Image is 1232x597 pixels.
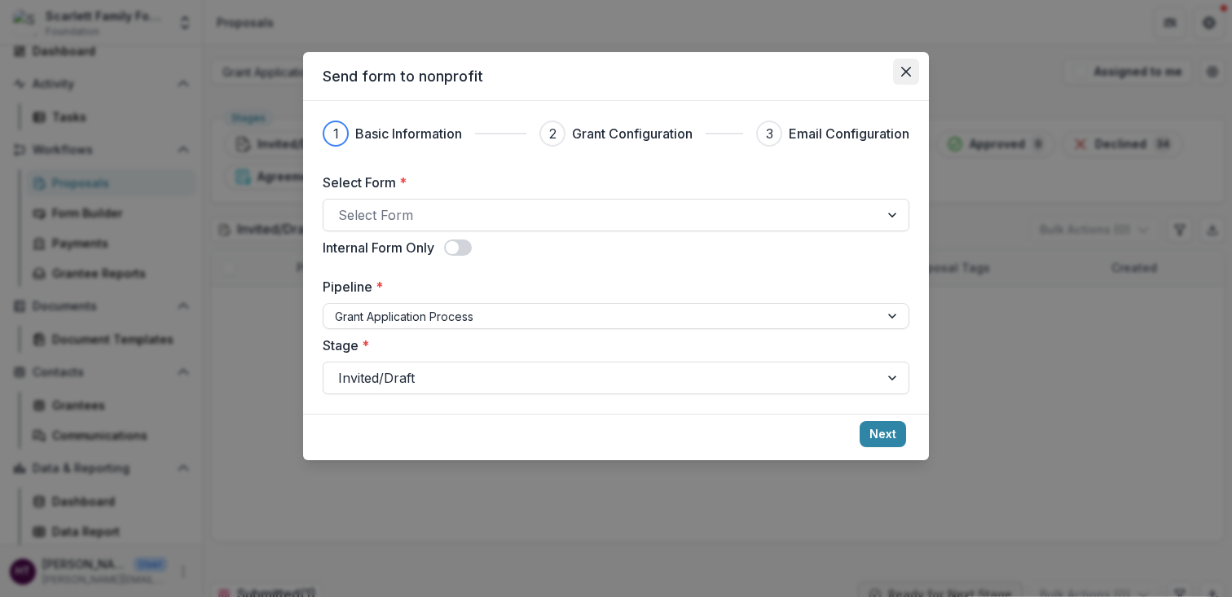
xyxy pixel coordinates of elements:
label: Stage [323,336,900,355]
div: 2 [549,124,557,143]
div: 3 [766,124,773,143]
button: Close [893,59,919,85]
header: Send form to nonprofit [303,52,929,101]
h3: Grant Configuration [572,124,693,143]
button: Next [860,421,906,447]
label: Internal Form Only [323,238,434,257]
div: Progress [323,121,909,147]
div: 1 [333,124,339,143]
h3: Email Configuration [789,124,909,143]
h3: Basic Information [355,124,462,143]
label: Pipeline [323,277,900,296]
label: Select Form [323,173,900,192]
